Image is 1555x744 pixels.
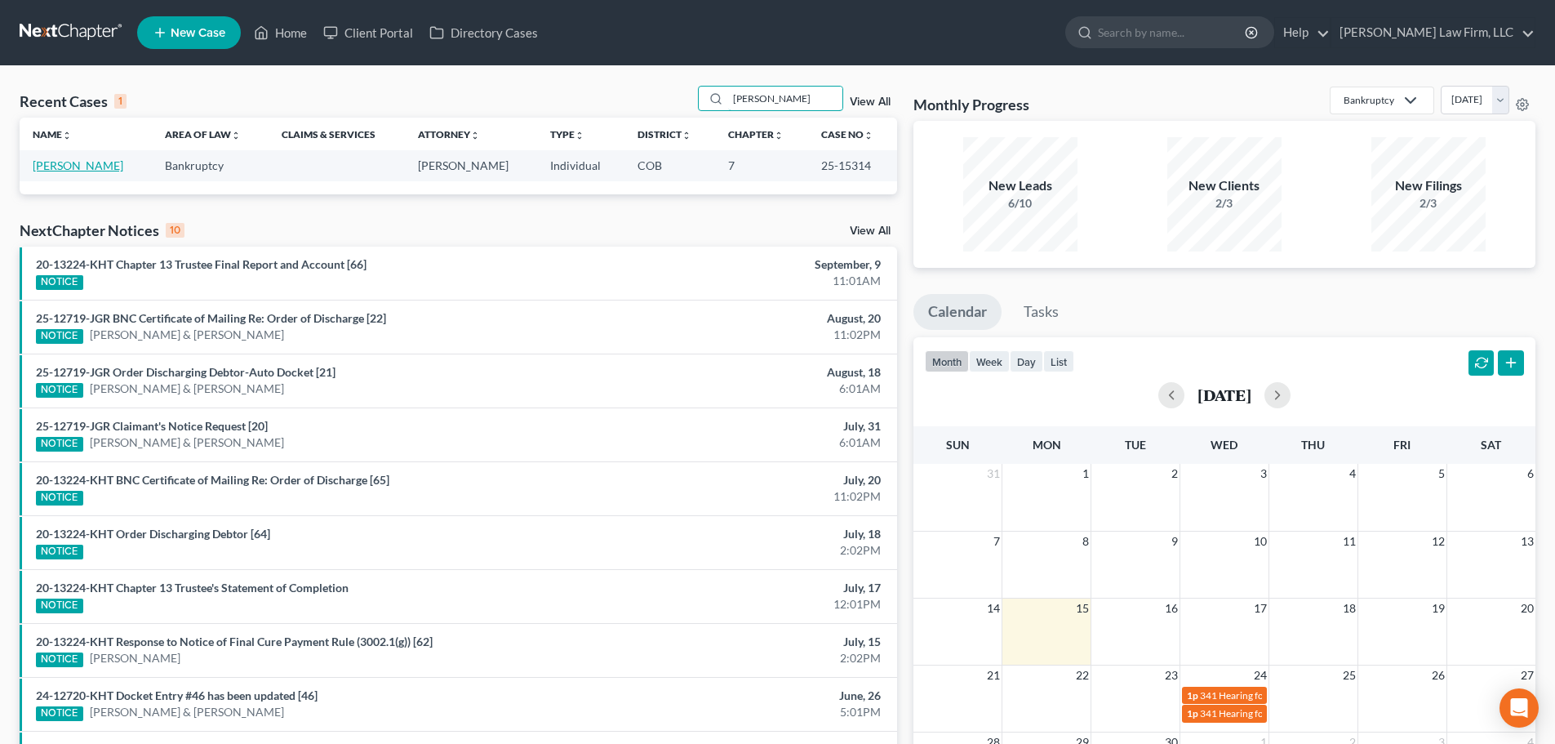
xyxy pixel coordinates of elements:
[20,221,184,240] div: NextChapter Notices
[1341,599,1357,618] span: 18
[610,418,881,434] div: July, 31
[36,383,83,398] div: NOTICE
[963,195,1077,212] div: 6/10
[537,150,624,180] td: Individual
[36,419,268,433] a: 25-12719-JGR Claimant's Notice Request [20]
[1348,464,1357,483] span: 4
[1009,294,1073,330] a: Tasks
[405,150,537,180] td: [PERSON_NAME]
[1197,386,1251,403] h2: [DATE]
[610,580,881,596] div: July, 17
[1074,666,1091,685] span: 22
[90,704,284,720] a: [PERSON_NAME] & [PERSON_NAME]
[1519,532,1535,551] span: 13
[610,650,881,666] div: 2:02PM
[36,329,83,344] div: NOTICE
[1187,689,1198,702] span: 1p
[166,223,184,238] div: 10
[36,688,318,702] a: 24-12720-KHT Docket Entry #46 has been updated [46]
[1519,599,1535,618] span: 20
[315,18,421,47] a: Client Portal
[36,473,389,487] a: 20-13224-KHT BNC Certificate of Mailing Re: Order of Discharge [65]
[821,128,873,140] a: Case Nounfold_more
[610,488,881,505] div: 11:02PM
[36,545,83,559] div: NOTICE
[1200,689,1346,702] span: 341 Hearing for [PERSON_NAME]
[1393,438,1411,452] span: Fri
[36,653,83,667] div: NOTICE
[1252,666,1268,685] span: 24
[728,87,842,110] input: Search by name...
[36,581,349,595] a: 20-13224-KHT Chapter 13 Trustee's Statement of Completion
[1211,438,1237,452] span: Wed
[1526,464,1535,483] span: 6
[1259,464,1268,483] span: 3
[550,128,584,140] a: Typeunfold_more
[1430,666,1446,685] span: 26
[624,150,715,180] td: COB
[682,131,691,140] i: unfold_more
[808,150,897,180] td: 25-15314
[946,438,970,452] span: Sun
[1252,532,1268,551] span: 10
[20,91,127,111] div: Recent Cases
[610,688,881,704] div: June, 26
[90,327,284,343] a: [PERSON_NAME] & [PERSON_NAME]
[913,294,1002,330] a: Calendar
[610,472,881,488] div: July, 20
[610,704,881,720] div: 5:01PM
[1430,532,1446,551] span: 12
[638,128,691,140] a: Districtunfold_more
[36,706,83,721] div: NOTICE
[1163,599,1180,618] span: 16
[985,464,1002,483] span: 31
[985,666,1002,685] span: 21
[36,437,83,452] div: NOTICE
[1519,666,1535,685] span: 27
[1371,195,1486,212] div: 2/3
[610,273,881,289] div: 11:01AM
[850,225,891,237] a: View All
[1081,532,1091,551] span: 8
[963,176,1077,195] div: New Leads
[1252,599,1268,618] span: 17
[90,381,284,397] a: [PERSON_NAME] & [PERSON_NAME]
[1125,438,1146,452] span: Tue
[114,94,127,109] div: 1
[1371,176,1486,195] div: New Filings
[152,150,268,180] td: Bankruptcy
[728,128,784,140] a: Chapterunfold_more
[33,128,72,140] a: Nameunfold_more
[610,542,881,559] div: 2:02PM
[715,150,808,180] td: 7
[33,158,123,172] a: [PERSON_NAME]
[421,18,546,47] a: Directory Cases
[610,434,881,451] div: 6:01AM
[1341,532,1357,551] span: 11
[1331,18,1535,47] a: [PERSON_NAME] Law Firm, LLC
[36,491,83,506] div: NOTICE
[1499,688,1539,728] div: Open Intercom Messenger
[231,131,241,140] i: unfold_more
[171,27,225,39] span: New Case
[969,350,1010,372] button: week
[62,131,72,140] i: unfold_more
[1170,532,1180,551] span: 9
[36,311,386,325] a: 25-12719-JGR BNC Certificate of Mailing Re: Order of Discharge [22]
[610,596,881,613] div: 12:01PM
[1200,707,1451,719] span: 341 Hearing for Sell, [PERSON_NAME] & [PERSON_NAME]
[36,257,367,271] a: 20-13224-KHT Chapter 13 Trustee Final Report and Account [66]
[1187,707,1198,719] span: 1p
[610,381,881,397] div: 6:01AM
[418,128,480,140] a: Attorneyunfold_more
[610,634,881,650] div: July, 15
[1341,666,1357,685] span: 25
[36,599,83,613] div: NOTICE
[36,527,270,541] a: 20-13224-KHT Order Discharging Debtor [64]
[864,131,873,140] i: unfold_more
[1074,599,1091,618] span: 15
[470,131,480,140] i: unfold_more
[1437,464,1446,483] span: 5
[90,650,180,666] a: [PERSON_NAME]
[1301,438,1325,452] span: Thu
